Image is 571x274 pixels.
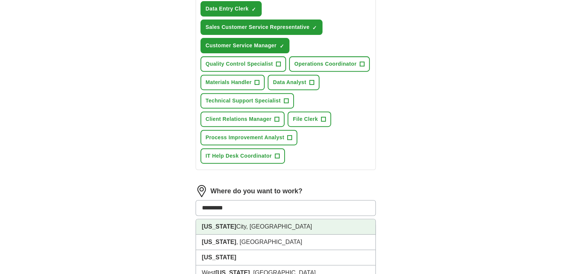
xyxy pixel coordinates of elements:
[293,115,318,123] span: File Clerk
[200,130,298,145] button: Process Improvement Analyst
[200,148,285,164] button: IT Help Desk Coordinator
[312,25,317,31] span: ✓
[200,111,285,127] button: Client Relations Manager
[206,97,281,105] span: Technical Support Specialist
[206,78,252,86] span: Materials Handler
[268,75,319,90] button: Data Analyst
[200,1,262,17] button: Data Entry Clerk✓
[206,23,310,31] span: Sales Customer Service Representative
[211,186,303,196] label: Where do you want to work?
[200,56,286,72] button: Quality Control Specialist
[289,56,370,72] button: Operations Coordinator
[206,42,277,50] span: Customer Service Manager
[206,5,249,13] span: Data Entry Clerk
[202,239,237,245] strong: [US_STATE]
[279,43,284,49] span: ✓
[294,60,357,68] span: Operations Coordinator
[202,223,237,230] strong: [US_STATE]
[206,115,272,123] span: Client Relations Manager
[196,219,375,235] li: City, [GEOGRAPHIC_DATA]
[206,134,285,142] span: Process Improvement Analyst
[200,38,290,53] button: Customer Service Manager✓
[206,60,273,68] span: Quality Control Specialist
[196,235,375,250] li: , [GEOGRAPHIC_DATA]
[196,185,208,197] img: location.png
[273,78,306,86] span: Data Analyst
[252,6,256,12] span: ✓
[200,93,294,108] button: Technical Support Specialist
[288,111,331,127] button: File Clerk
[200,75,265,90] button: Materials Handler
[200,20,323,35] button: Sales Customer Service Representative✓
[206,152,272,160] span: IT Help Desk Coordinator
[202,254,237,260] strong: [US_STATE]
